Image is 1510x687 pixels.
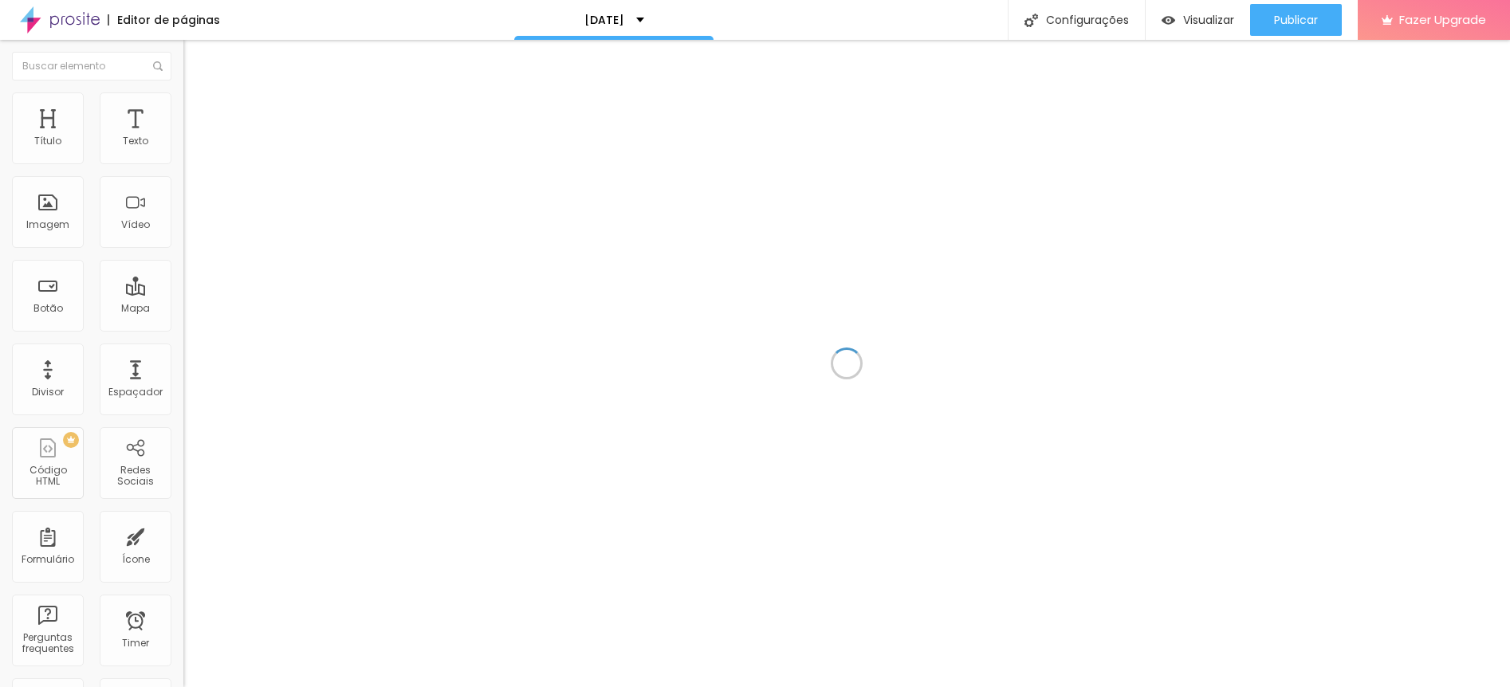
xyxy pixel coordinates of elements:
div: Ícone [122,554,150,565]
span: Publicar [1274,14,1318,26]
div: Timer [122,638,149,649]
input: Buscar elemento [12,52,171,80]
span: Fazer Upgrade [1399,13,1486,26]
span: Visualizar [1183,14,1234,26]
img: Icone [1024,14,1038,27]
div: Formulário [22,554,74,565]
img: view-1.svg [1162,14,1175,27]
div: Divisor [32,387,64,398]
p: [DATE] [584,14,624,26]
img: Icone [153,61,163,71]
div: Texto [123,135,148,147]
button: Publicar [1250,4,1342,36]
div: Vídeo [121,219,150,230]
div: Mapa [121,303,150,314]
button: Visualizar [1146,4,1250,36]
div: Botão [33,303,63,314]
div: Perguntas frequentes [16,632,79,655]
div: Editor de páginas [108,14,220,26]
div: Redes Sociais [104,465,167,488]
div: Imagem [26,219,69,230]
div: Espaçador [108,387,163,398]
div: Código HTML [16,465,79,488]
div: Título [34,135,61,147]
